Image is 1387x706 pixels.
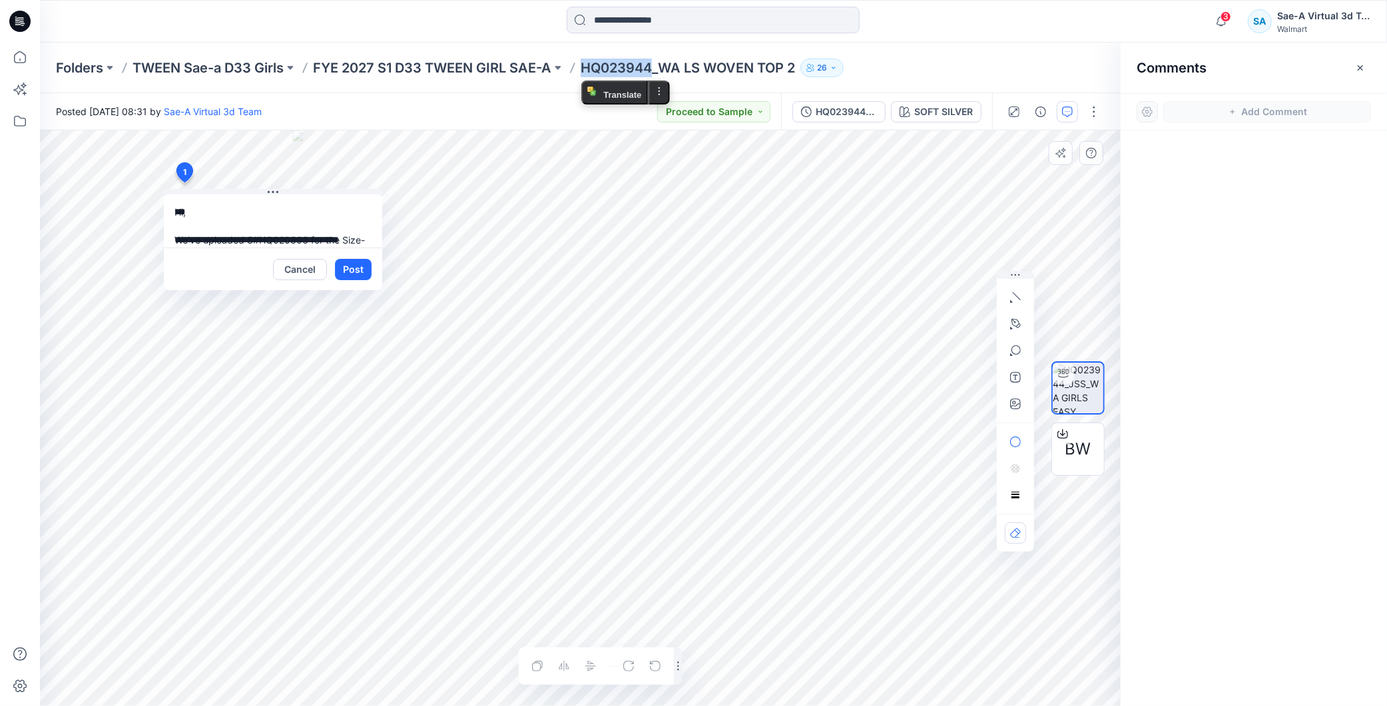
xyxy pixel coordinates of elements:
[792,101,886,122] button: HQ023944_JSS
[335,259,372,280] button: Post
[56,59,103,77] a: Folders
[183,166,186,178] span: 1
[1053,363,1103,413] img: HQ023944_JSS_WA GIRLS EASY PANT_SAEA_090825
[1221,11,1231,22] span: 3
[1248,9,1272,33] div: SA
[800,59,844,77] button: 26
[914,104,973,119] div: SOFT SILVER
[891,101,981,122] button: SOFT SILVER
[1065,437,1091,461] span: BW
[1277,8,1370,24] div: Sae-A Virtual 3d Team
[817,61,827,75] p: 26
[581,59,795,77] p: HQ023944_WA LS WOVEN TOP 2
[816,104,877,119] div: HQ023944_JSS
[56,104,262,118] span: Posted [DATE] 08:31 by
[133,59,284,77] a: TWEEN Sae-a D33 Girls
[313,59,551,77] a: FYE 2027 S1 D33 TWEEN GIRL SAE-A
[164,106,262,117] a: Sae-A Virtual 3d Team
[1137,60,1207,76] h2: Comments
[1030,101,1051,122] button: Details
[1277,24,1370,34] div: Walmart
[273,259,327,280] button: Cancel
[1163,101,1371,122] button: Add Comment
